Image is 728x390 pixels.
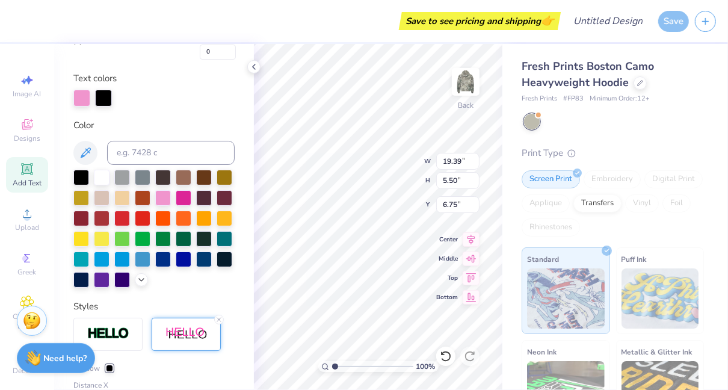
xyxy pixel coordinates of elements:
span: Middle [436,255,458,263]
div: Color [73,119,235,132]
input: Untitled Design [564,9,652,33]
img: Stroke [87,327,129,341]
input: e.g. 7428 c [107,141,235,165]
label: Text colors [73,72,117,85]
span: # FP83 [563,94,584,104]
span: Image AI [13,89,42,99]
img: Back [454,70,478,94]
span: Center [436,235,458,244]
div: Styles [73,300,235,314]
div: Vinyl [625,194,659,212]
span: Greek [18,267,37,277]
span: 👉 [541,13,554,28]
span: Puff Ink [622,253,647,265]
span: Standard [527,253,559,265]
div: Digital Print [644,170,703,188]
span: Bottom [436,293,458,302]
img: Shadow [165,327,208,342]
div: Rhinestones [522,218,580,237]
div: Embroidery [584,170,641,188]
span: Clipart & logos [6,312,48,331]
span: Neon Ink [527,345,557,358]
span: Upload [15,223,39,232]
div: Applique [522,194,570,212]
span: Add Text [13,178,42,188]
span: Minimum Order: 12 + [590,94,650,104]
div: Save to see pricing and shipping [402,12,558,30]
img: Standard [527,268,605,329]
strong: Need help? [44,353,87,364]
img: Puff Ink [622,268,699,329]
span: Fresh Prints Boston Camo Heavyweight Hoodie [522,59,654,90]
div: Foil [662,194,691,212]
span: Designs [14,134,40,143]
span: Decorate [13,366,42,376]
div: Print Type [522,146,704,160]
span: Metallic & Glitter Ink [622,345,693,358]
span: Fresh Prints [522,94,557,104]
div: Transfers [573,194,622,212]
span: Top [436,274,458,282]
span: 100 % [416,361,436,372]
div: Screen Print [522,170,580,188]
div: Back [458,100,474,111]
